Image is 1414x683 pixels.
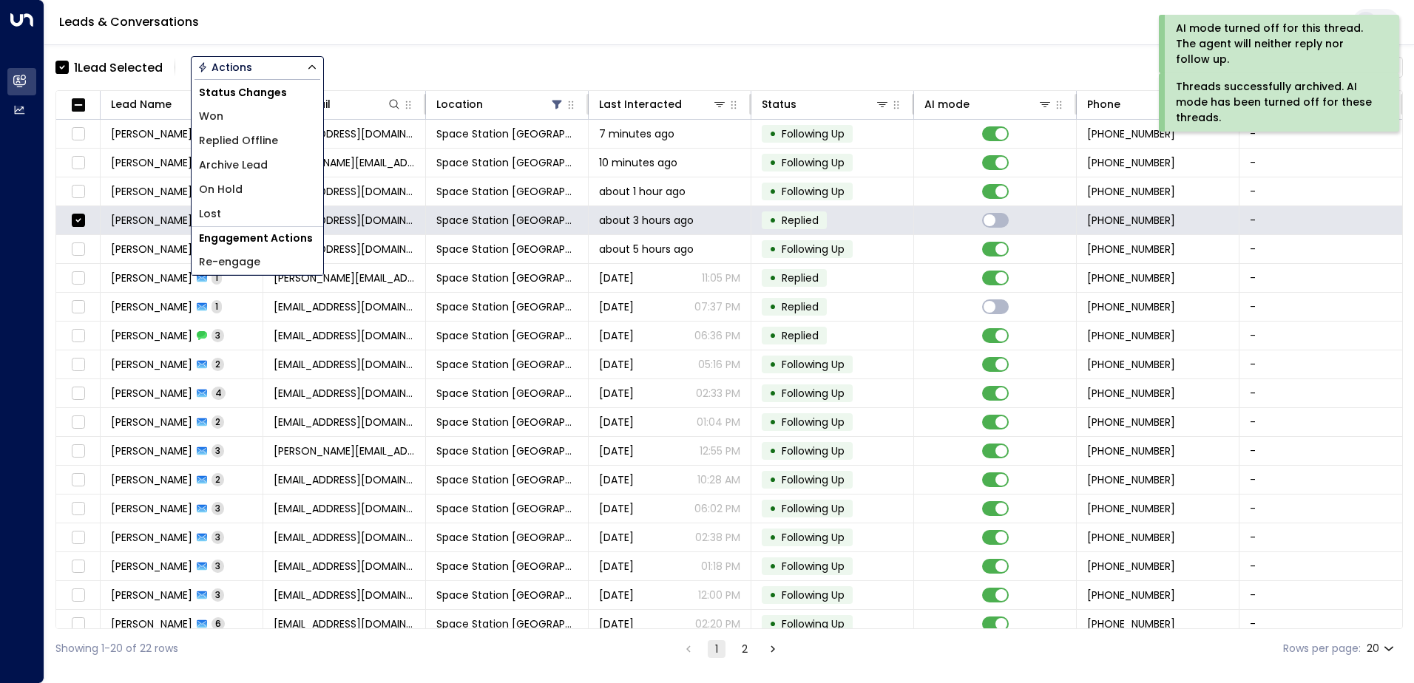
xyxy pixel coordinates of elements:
[695,616,740,631] p: 02:20 PM
[782,472,845,487] span: Following Up
[1087,95,1120,113] div: Phone
[1176,79,1379,126] div: Threads successfully archived. AI mode has been turned off for these threads.
[69,615,87,633] span: Toggle select row
[1087,299,1175,314] span: +447411001688
[1239,206,1402,234] td: -
[701,559,740,574] p: 01:18 PM
[436,530,578,545] span: Space Station Solihull
[1239,523,1402,551] td: -
[436,155,578,170] span: Space Station Solihull
[212,473,224,486] span: 2
[1087,213,1175,228] span: +447423417038
[111,95,172,113] div: Lead Name
[55,641,178,656] div: Showing 1-20 of 22 rows
[1239,264,1402,292] td: -
[599,588,634,602] span: Aug 11, 2025
[599,126,674,141] span: 7 minutes ago
[599,271,634,285] span: Yesterday
[1176,21,1379,67] div: AI mode turned off for this thread. The agent will neither reply nor follow up.
[436,559,578,574] span: Space Station Solihull
[782,328,819,343] span: Replied
[599,213,694,228] span: about 3 hours ago
[1239,408,1402,436] td: -
[111,588,192,602] span: Brody Lambden
[1087,328,1175,343] span: +447500406132
[69,557,87,576] span: Toggle select row
[1087,616,1175,631] span: +447548910625
[274,357,415,372] span: clivehallifax@gmail.com
[436,415,578,429] span: Space Station Solihull
[274,501,415,516] span: hatton1992@hotmail.co.uk
[769,208,777,233] div: •
[1087,357,1175,372] span: +447500406132
[782,415,845,429] span: Following Up
[769,554,777,579] div: •
[782,501,845,516] span: Following Up
[700,444,740,458] p: 12:55 PM
[212,502,224,514] span: 3
[69,125,87,143] span: Toggle select row
[1239,581,1402,609] td: -
[212,387,226,399] span: 4
[1087,271,1175,285] span: +447960633077
[436,501,578,516] span: Space Station Solihull
[69,211,87,230] span: Toggle select row
[274,299,415,314] span: badpihtails@hotmail.com
[924,95,1052,113] div: AI mode
[697,472,740,487] p: 10:28 AM
[436,271,578,285] span: Space Station Solihull
[782,588,845,602] span: Following Up
[111,530,192,545] span: Inderjeet Nagra
[1239,379,1402,407] td: -
[702,271,740,285] p: 11:05 PM
[111,501,192,516] span: Adam Hatton
[1087,415,1175,429] span: +447530514061
[191,56,324,78] button: Actions
[274,242,415,256] span: rhiannonmarie1@aol.com
[274,95,402,113] div: Lead Email
[1087,95,1215,113] div: Phone
[599,530,634,545] span: Aug 12, 2025
[274,415,415,429] span: rupinderksaimbi@gmail.com
[111,126,192,141] span: Liz Shaylor
[436,95,483,113] div: Location
[111,415,192,429] span: Rupinder Bhamra
[769,525,777,550] div: •
[69,471,87,489] span: Toggle select row
[782,299,819,314] span: Replied
[599,616,634,631] span: Aug 10, 2025
[696,386,740,401] p: 02:33 PM
[436,184,578,199] span: Space Station Solihull
[69,269,87,288] span: Toggle select row
[111,616,192,631] span: Lisa White
[111,95,239,113] div: Lead Name
[1239,610,1402,638] td: -
[769,237,777,262] div: •
[769,410,777,435] div: •
[769,496,777,521] div: •
[599,95,682,113] div: Last Interacted
[762,95,890,113] div: Status
[599,386,634,401] span: Yesterday
[782,155,845,170] span: Following Up
[695,530,740,545] p: 02:38 PM
[599,95,727,113] div: Last Interacted
[1239,149,1402,177] td: -
[769,150,777,175] div: •
[199,157,268,173] span: Archive Lead
[274,386,415,401] span: jagnagra15@gmail.com
[212,560,224,572] span: 3
[1239,322,1402,350] td: -
[1239,437,1402,465] td: -
[698,588,740,602] p: 12:00 PM
[199,182,243,197] span: On Hold
[1087,588,1175,602] span: +447912860542
[111,213,192,228] span: Jigar Jigar
[212,358,224,370] span: 2
[436,95,564,113] div: Location
[69,413,87,432] span: Toggle select row
[74,58,163,77] div: 1 Lead Selected
[782,530,845,545] span: Following Up
[199,133,278,149] span: Replied Offline
[436,328,578,343] span: Space Station Solihull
